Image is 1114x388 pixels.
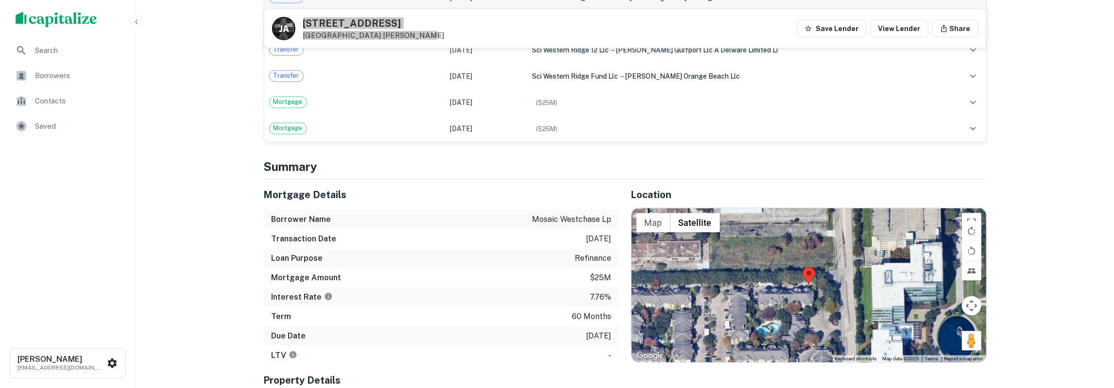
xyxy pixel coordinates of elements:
[883,356,919,361] span: Map data ©2025
[532,45,939,55] div: →
[270,45,303,54] span: Transfer
[962,213,981,233] button: Toggle fullscreen view
[445,89,527,116] td: [DATE]
[445,116,527,142] td: [DATE]
[631,187,987,202] h5: Location
[272,350,297,361] h6: LTV
[303,18,445,28] h5: [STREET_ADDRESS]
[797,20,867,37] button: Save Lender
[590,291,612,303] p: 7.76%
[590,272,612,284] p: $25m
[8,39,128,62] a: Search
[445,63,527,89] td: [DATE]
[1065,310,1114,357] iframe: Chat Widget
[609,350,612,361] p: -
[272,233,337,245] h6: Transaction Date
[634,350,666,362] a: Open this area in Google Maps (opens a new window)
[272,311,291,322] h6: Term
[586,233,612,245] p: [DATE]
[8,115,128,138] a: Saved
[536,125,558,133] span: ($ 25M )
[8,89,128,113] a: Contacts
[35,120,122,132] span: Saved
[272,253,323,264] h6: Loan Purpose
[16,12,97,27] img: capitalize-logo.png
[272,17,295,40] a: J A
[932,20,978,37] button: Share
[636,213,670,233] button: Show street map
[8,64,128,87] a: Borrowers
[289,351,297,359] svg: LTVs displayed on the website are for informational purposes only and may be reported incorrectly...
[965,120,981,137] button: expand row
[272,330,306,342] h6: Due Date
[962,221,981,241] button: Rotate map clockwise
[670,213,720,233] button: Show satellite imagery
[835,355,877,362] button: Keyboard shortcuts
[270,71,303,81] span: Transfer
[17,363,105,372] p: [EMAIL_ADDRESS][DOMAIN_NAME]
[279,22,288,35] p: J A
[634,350,666,362] img: Google
[35,95,122,107] span: Contacts
[264,373,619,388] h5: Property Details
[925,356,939,361] a: Terms (opens in new tab)
[572,311,612,322] p: 60 months
[383,31,445,39] a: [PERSON_NAME]
[965,68,981,84] button: expand row
[445,37,527,63] td: [DATE]
[532,214,612,225] p: mosaic westchase lp
[264,187,619,202] h5: Mortgage Details
[532,72,618,80] span: sci western ridge fund llc
[272,214,331,225] h6: Borrower Name
[962,241,981,261] button: Rotate map counterclockwise
[35,45,122,56] span: Search
[616,46,778,54] span: [PERSON_NAME] gulfport llc a delware limited li
[264,158,987,175] h4: Summary
[962,331,981,351] button: Drag Pegman onto the map to open Street View
[272,291,333,303] h6: Interest Rate
[324,292,333,301] svg: The interest rates displayed on the website are for informational purposes only and may be report...
[962,261,981,281] button: Tilt map
[944,356,983,361] a: Report a map error
[10,348,126,378] button: [PERSON_NAME][EMAIL_ADDRESS][DOMAIN_NAME]
[962,296,981,316] button: Map camera controls
[575,253,612,264] p: refinance
[965,42,981,58] button: expand row
[625,72,740,80] span: [PERSON_NAME] orange beach llc
[270,97,307,107] span: Mortgage
[536,99,558,106] span: ($ 25M )
[586,330,612,342] p: [DATE]
[270,123,307,133] span: Mortgage
[17,355,105,363] h6: [PERSON_NAME]
[35,70,122,82] span: Borrowers
[965,94,981,111] button: expand row
[272,272,342,284] h6: Mortgage Amount
[532,71,939,82] div: →
[303,31,445,40] p: [GEOGRAPHIC_DATA]
[871,20,928,37] a: View Lender
[532,46,609,54] span: sci western ridge 12 llc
